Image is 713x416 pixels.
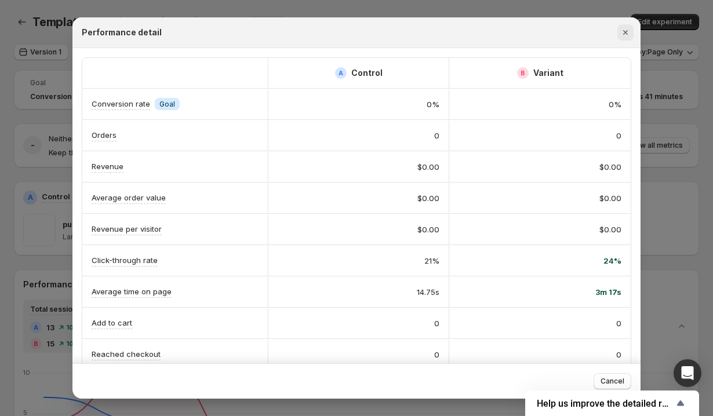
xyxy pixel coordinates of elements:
[609,98,621,110] span: 0%
[92,129,117,141] p: Orders
[616,130,621,141] span: 0
[417,286,439,298] span: 14.75s
[417,224,439,235] span: $0.00
[417,192,439,204] span: $0.00
[599,161,621,173] span: $0.00
[339,70,343,76] h2: A
[603,255,621,267] span: 24%
[599,192,621,204] span: $0.00
[92,254,158,266] p: Click-through rate
[434,130,439,141] span: 0
[434,349,439,360] span: 0
[674,359,701,387] div: Open Intercom Messenger
[92,98,150,110] p: Conversion rate
[92,348,161,360] p: Reached checkout
[82,27,162,38] h2: Performance detail
[351,67,383,79] h2: Control
[617,24,634,41] button: Close
[521,70,525,76] h2: B
[424,255,439,267] span: 21%
[92,192,166,203] p: Average order value
[595,286,621,298] span: 3m 17s
[92,286,172,297] p: Average time on page
[537,398,674,409] span: Help us improve the detailed report for A/B campaigns
[601,377,624,386] span: Cancel
[417,161,439,173] span: $0.00
[92,317,132,329] p: Add to cart
[434,318,439,329] span: 0
[159,100,175,109] span: Goal
[594,373,631,389] button: Cancel
[616,318,621,329] span: 0
[533,67,563,79] h2: Variant
[92,160,123,172] p: Revenue
[427,98,439,110] span: 0%
[537,396,687,410] button: Show survey - Help us improve the detailed report for A/B campaigns
[599,224,621,235] span: $0.00
[616,349,621,360] span: 0
[92,223,162,235] p: Revenue per visitor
